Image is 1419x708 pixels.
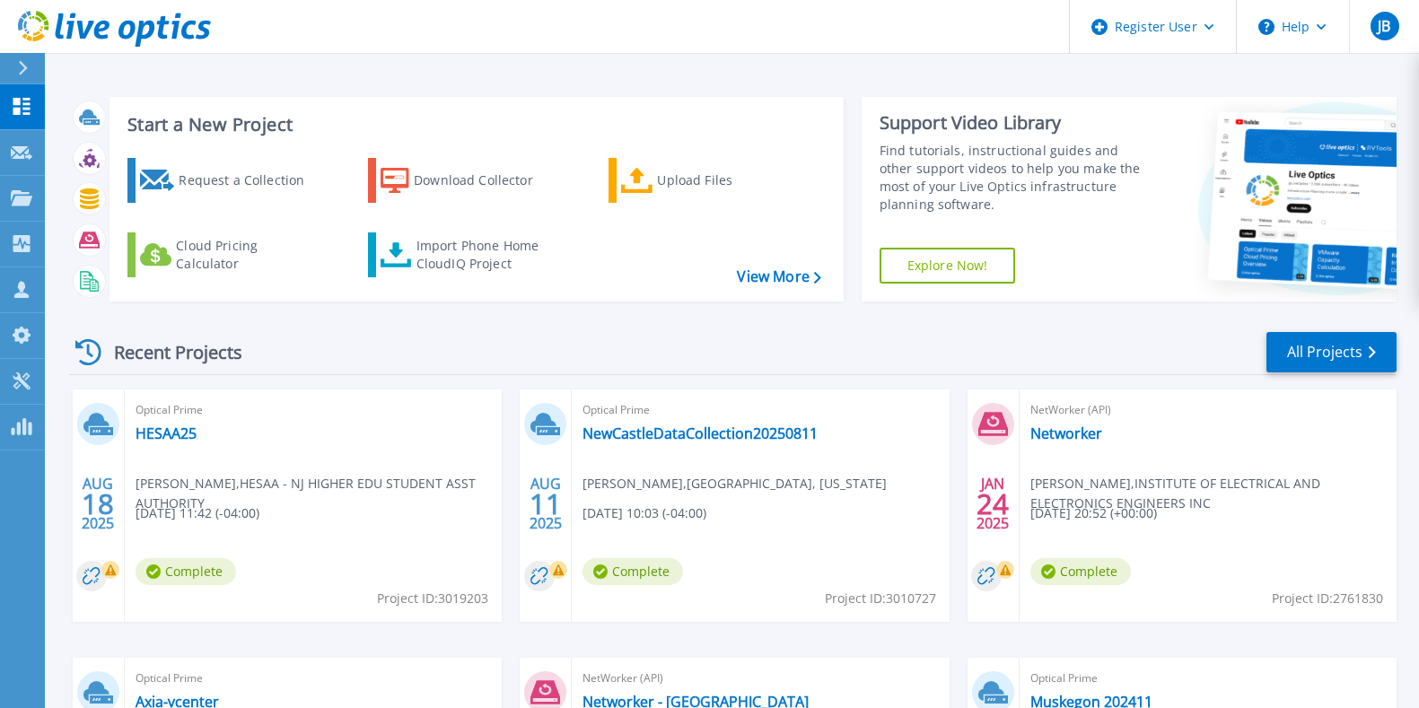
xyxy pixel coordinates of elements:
div: Import Phone Home CloudIQ Project [416,237,556,273]
div: JAN 2025 [976,471,1010,537]
span: [DATE] 20:52 (+00:00) [1030,503,1157,523]
span: Optical Prime [582,400,938,420]
a: NewCastleDataCollection20250811 [582,424,818,442]
span: [DATE] 10:03 (-04:00) [582,503,706,523]
span: [PERSON_NAME] , [GEOGRAPHIC_DATA], [US_STATE] [582,474,887,494]
span: Complete [1030,558,1131,585]
div: Support Video Library [880,111,1149,135]
a: View More [737,268,820,285]
span: [DATE] 11:42 (-04:00) [136,503,259,523]
span: Project ID: 2761830 [1272,589,1383,608]
span: Project ID: 3010727 [825,589,936,608]
span: 11 [530,496,562,511]
span: Complete [582,558,683,585]
div: Upload Files [657,162,801,198]
div: Find tutorials, instructional guides and other support videos to help you make the most of your L... [880,142,1149,214]
span: [PERSON_NAME] , INSTITUTE OF ELECTRICAL AND ELECTRONICS ENGINEERS INC [1030,474,1397,513]
span: [PERSON_NAME] , HESAA - NJ HIGHER EDU STUDENT ASST AUTHORITY [136,474,502,513]
div: Download Collector [414,162,557,198]
a: Networker [1030,424,1102,442]
span: Optical Prime [136,669,491,688]
a: Request a Collection [127,158,328,203]
div: Request a Collection [179,162,322,198]
div: AUG 2025 [81,471,115,537]
a: HESAA25 [136,424,197,442]
span: Optical Prime [136,400,491,420]
a: Explore Now! [880,248,1016,284]
span: 24 [977,496,1009,511]
h3: Start a New Project [127,115,820,135]
a: All Projects [1266,332,1397,372]
div: Recent Projects [69,330,267,374]
span: 18 [82,496,114,511]
div: AUG 2025 [529,471,563,537]
span: Project ID: 3019203 [377,589,488,608]
span: NetWorker (API) [582,669,938,688]
span: NetWorker (API) [1030,400,1386,420]
div: Cloud Pricing Calculator [176,237,320,273]
span: JB [1378,19,1390,33]
a: Cloud Pricing Calculator [127,232,328,277]
a: Upload Files [609,158,809,203]
a: Download Collector [368,158,568,203]
span: Complete [136,558,236,585]
span: Optical Prime [1030,669,1386,688]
